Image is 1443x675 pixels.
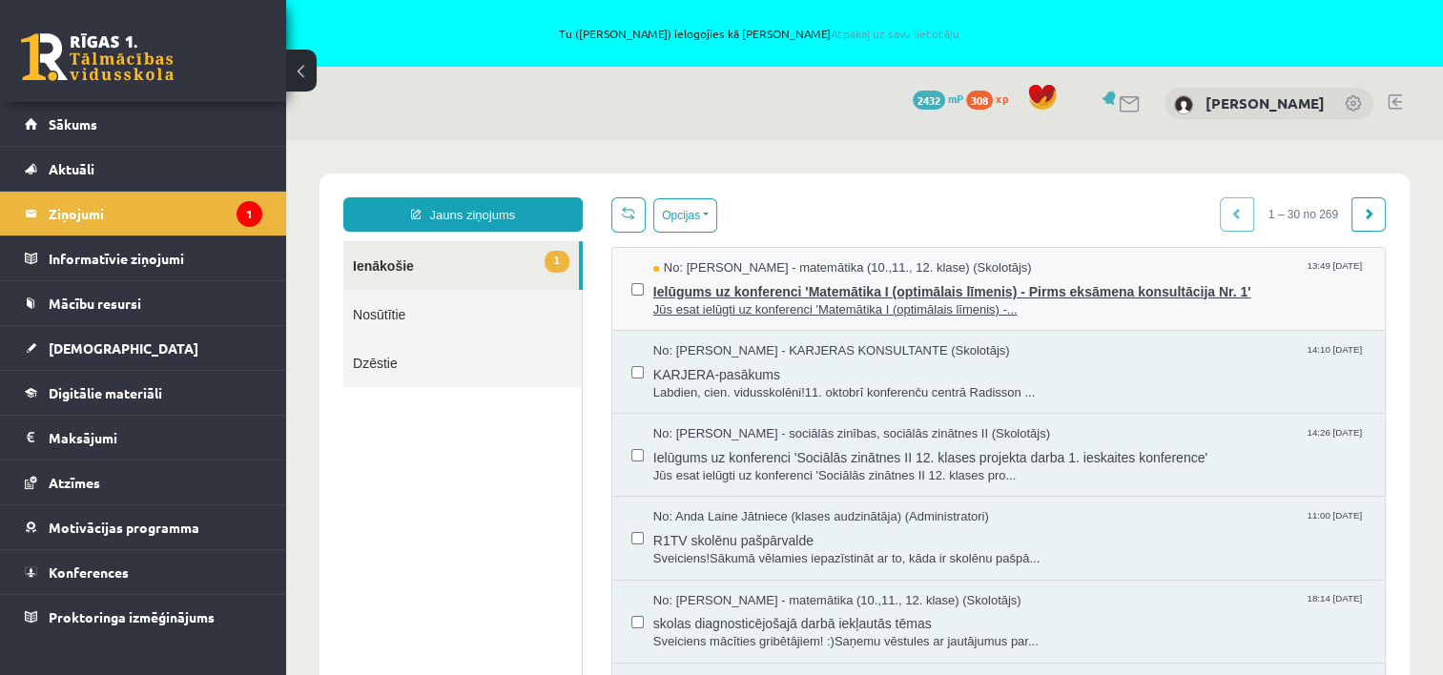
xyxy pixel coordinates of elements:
[49,236,262,280] legend: Informatīvie ziņojumi
[25,550,262,594] a: Konferences
[57,150,296,198] a: Nosūtītie
[25,326,262,370] a: [DEMOGRAPHIC_DATA]
[367,285,764,303] span: No: [PERSON_NAME] - sociālās zinības, sociālās zinātnes II (Skolotājs)
[258,111,283,133] span: 1
[367,303,1080,327] span: Ielūgums uz konferenci 'Sociālās zinātnes II 12. klases projekta darba 1. ieskaites konference'
[49,339,198,357] span: [DEMOGRAPHIC_DATA]
[25,595,262,639] a: Proktoringa izmēģinājums
[25,460,262,504] a: Atzīmes
[25,416,262,460] a: Maksājumi
[367,535,1080,594] a: No: [PERSON_NAME] (12.b1 JK klase) 18:37 [DATE]
[831,26,959,41] a: Atpakaļ uz savu lietotāju
[1017,119,1080,133] span: 13:49 [DATE]
[1017,368,1080,382] span: 11:00 [DATE]
[49,384,162,401] span: Digitālie materiāli
[25,192,262,235] a: Ziņojumi1
[367,119,1080,178] a: No: [PERSON_NAME] - matemātika (10.,11., 12. klase) (Skolotājs) 13:49 [DATE] Ielūgums uz konferen...
[1174,95,1193,114] img: Robijs Cabuls
[25,505,262,549] a: Motivācijas programma
[21,33,174,81] a: Rīgas 1. Tālmācības vidusskola
[237,201,262,227] i: 1
[1206,93,1325,112] a: [PERSON_NAME]
[49,416,262,460] legend: Maksājumi
[367,452,1080,511] a: No: [PERSON_NAME] - matemātika (10.,11., 12. klase) (Skolotājs) 18:14 [DATE] skolas diagnosticējo...
[367,202,1080,261] a: No: [PERSON_NAME] - KARJERAS KONSULTANTE (Skolotājs) 14:10 [DATE] KARJERA-pasākums Labdien, cien....
[49,192,262,235] legend: Ziņojumi
[367,137,1080,161] span: Ielūgums uz konferenci 'Matemātika I (optimālais līmenis) - Pirms eksāmena konsultācija Nr. 1'
[1017,452,1080,466] span: 18:14 [DATE]
[367,285,1080,344] a: No: [PERSON_NAME] - sociālās zinības, sociālās zinātnes II (Skolotājs) 14:26 [DATE] Ielūgums uz k...
[57,198,296,247] a: Dzēstie
[367,410,1080,428] span: Sveiciens!Sākumā vēlamies iepazīstināt ar to, kāda ir skolēnu pašpā...
[57,57,297,92] a: Jauns ziņojums
[25,147,262,191] a: Aktuāli
[1017,535,1080,549] span: 18:37 [DATE]
[49,519,199,536] span: Motivācijas programma
[367,161,1080,179] span: Jūs esat ielūgti uz konferenci 'Matemātika I (optimālais līmenis) -...
[367,493,1080,511] span: Sveiciens mācīties gribētājiem! :)Saņemu vēstules ar jautājumus par...
[367,452,735,470] span: No: [PERSON_NAME] - matemātika (10.,11., 12. klase) (Skolotājs)
[219,28,1299,39] span: Tu ([PERSON_NAME]) ielogojies kā [PERSON_NAME]
[913,91,963,106] a: 2432 mP
[57,101,293,150] a: 1Ienākošie
[25,371,262,415] a: Digitālie materiāli
[49,160,94,177] span: Aktuāli
[25,236,262,280] a: Informatīvie ziņojumi
[367,386,1080,410] span: R1TV skolēnu pašpārvalde
[966,91,993,110] span: 308
[367,327,1080,345] span: Jūs esat ielūgti uz konferenci 'Sociālās zinātnes II 12. klases pro...
[367,368,703,386] span: No: Anda Laine Jātniece (klases audzinātāja) (Administratori)
[996,91,1008,106] span: xp
[367,119,746,137] span: No: [PERSON_NAME] - matemātika (10.,11., 12. klase) (Skolotājs)
[913,91,945,110] span: 2432
[367,58,431,92] button: Opcijas
[966,91,1018,106] a: 308 xp
[49,295,141,312] span: Mācību resursi
[49,608,215,625] span: Proktoringa izmēģinājums
[49,115,97,133] span: Sākums
[968,57,1066,92] span: 1 – 30 no 269
[367,469,1080,493] span: skolas diagnosticējošajā darbā iekļautās tēmas
[367,244,1080,262] span: Labdien, cien. vidusskolēni!11. oktobrī konferenču centrā Radisson ...
[25,102,262,146] a: Sākums
[49,474,100,491] span: Atzīmes
[367,535,585,553] span: No: [PERSON_NAME] (12.b1 JK klase)
[948,91,963,106] span: mP
[49,563,129,581] span: Konferences
[367,220,1080,244] span: KARJERA-pasākums
[367,368,1080,427] a: No: Anda Laine Jātniece (klases audzinātāja) (Administratori) 11:00 [DATE] R1TV skolēnu pašpārval...
[1017,285,1080,299] span: 14:26 [DATE]
[25,281,262,325] a: Mācību resursi
[367,202,724,220] span: No: [PERSON_NAME] - KARJERAS KONSULTANTE (Skolotājs)
[1017,202,1080,216] span: 14:10 [DATE]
